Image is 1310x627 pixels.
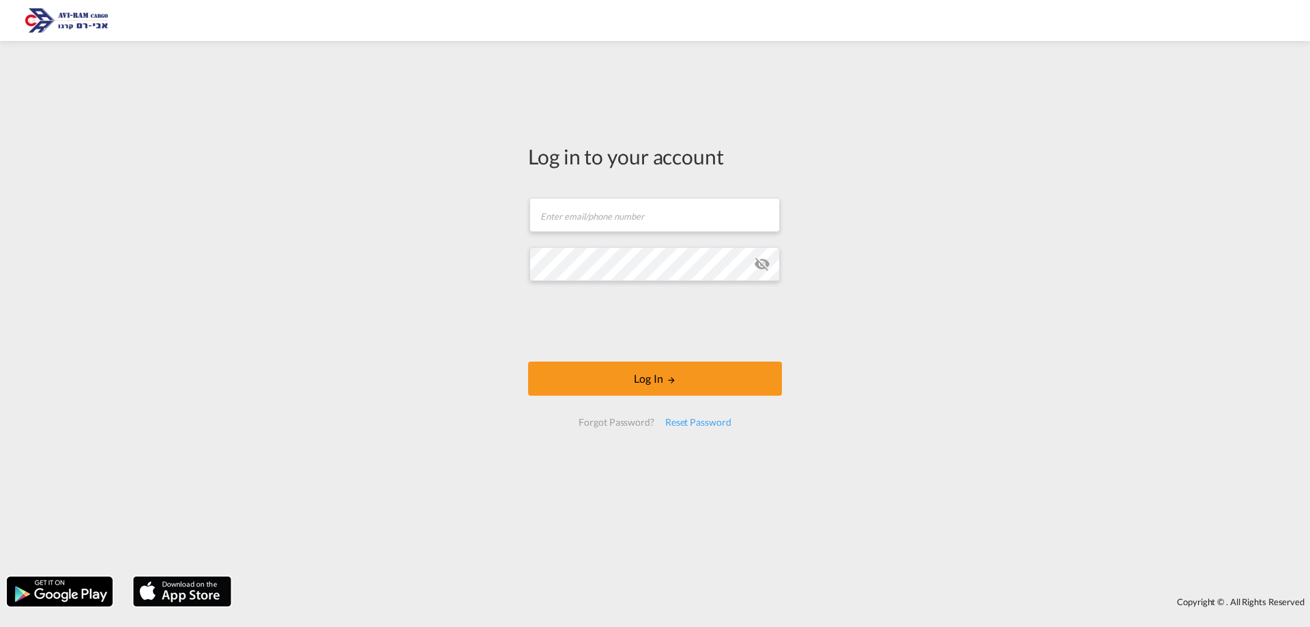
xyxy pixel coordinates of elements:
[528,362,782,396] button: LOGIN
[551,295,759,348] iframe: reCAPTCHA
[238,590,1310,613] div: Copyright © . All Rights Reserved
[529,198,780,232] input: Enter email/phone number
[754,256,770,272] md-icon: icon-eye-off
[5,575,114,608] img: google.png
[660,410,737,435] div: Reset Password
[132,575,233,608] img: apple.png
[573,410,659,435] div: Forgot Password?
[20,5,113,36] img: 166978e0a5f911edb4280f3c7a976193.png
[528,142,782,171] div: Log in to your account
